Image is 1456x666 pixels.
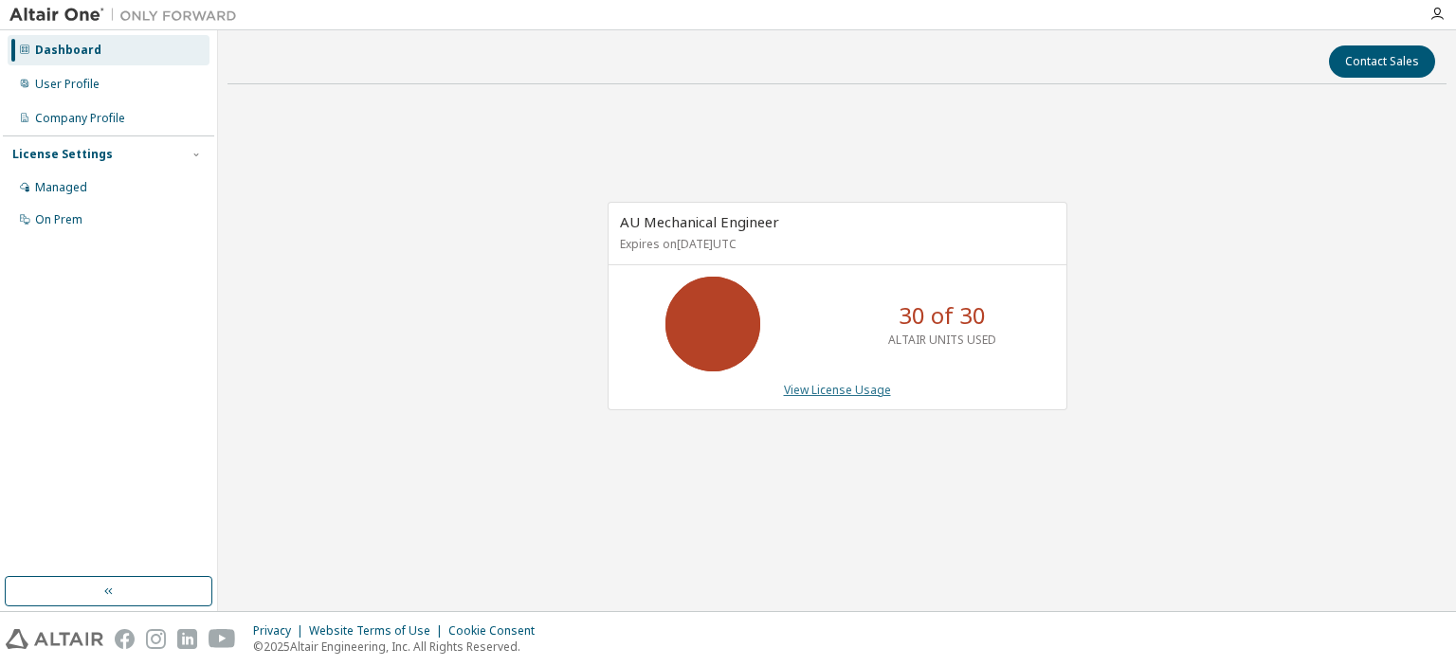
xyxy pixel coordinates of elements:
div: On Prem [35,212,82,227]
p: Expires on [DATE] UTC [620,236,1050,252]
img: facebook.svg [115,629,135,649]
div: Company Profile [35,111,125,126]
div: User Profile [35,77,100,92]
img: youtube.svg [209,629,236,649]
button: Contact Sales [1329,45,1435,78]
div: Privacy [253,623,309,639]
span: AU Mechanical Engineer [620,212,779,231]
div: Website Terms of Use [309,623,448,639]
div: License Settings [12,147,113,162]
p: 30 of 30 [899,299,986,332]
img: Altair One [9,6,246,25]
div: Managed [35,180,87,195]
div: Cookie Consent [448,623,546,639]
p: ALTAIR UNITS USED [888,332,996,348]
img: instagram.svg [146,629,166,649]
div: Dashboard [35,43,101,58]
p: © 2025 Altair Engineering, Inc. All Rights Reserved. [253,639,546,655]
a: View License Usage [784,382,891,398]
img: linkedin.svg [177,629,197,649]
img: altair_logo.svg [6,629,103,649]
